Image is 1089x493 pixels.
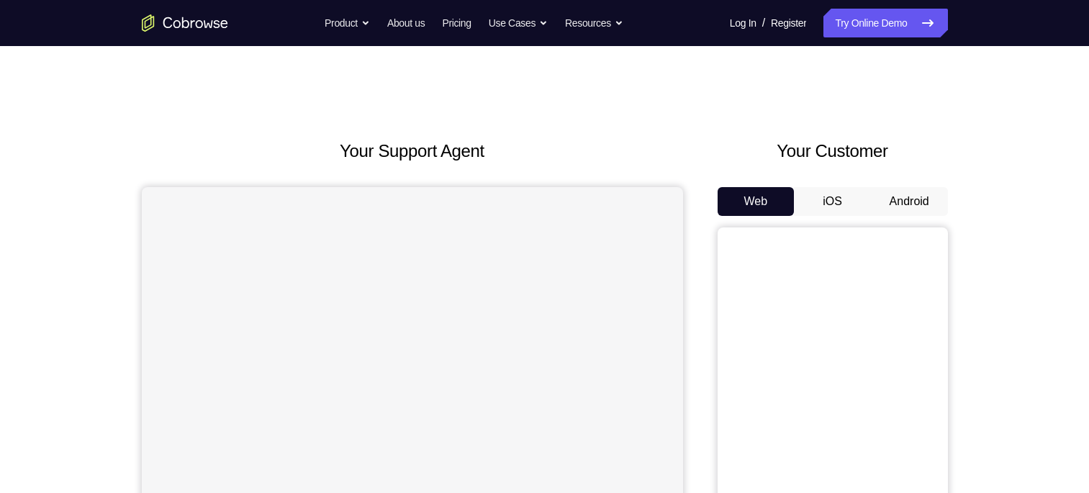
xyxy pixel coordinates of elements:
a: Go to the home page [142,14,228,32]
a: Try Online Demo [823,9,947,37]
button: iOS [794,187,871,216]
a: Log In [730,9,756,37]
button: Web [718,187,795,216]
button: Resources [565,9,623,37]
a: About us [387,9,425,37]
button: Android [871,187,948,216]
button: Product [325,9,370,37]
h2: Your Support Agent [142,138,683,164]
a: Register [771,9,806,37]
a: Pricing [442,9,471,37]
button: Use Cases [489,9,548,37]
h2: Your Customer [718,138,948,164]
span: / [762,14,765,32]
